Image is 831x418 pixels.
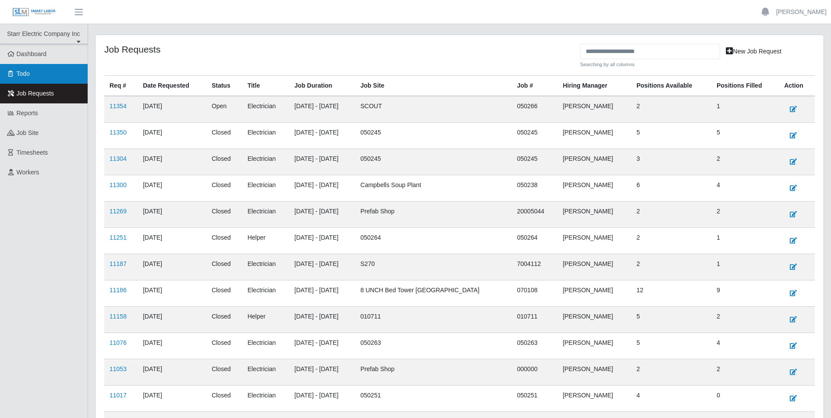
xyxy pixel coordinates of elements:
td: [DATE] [138,149,206,175]
td: 2 [631,96,711,123]
td: 2 [711,359,779,385]
td: Electrician [242,280,289,306]
td: 050238 [512,175,557,201]
td: 050251 [512,385,557,411]
td: [PERSON_NAME] [558,254,631,280]
td: 8 UNCH Bed Tower [GEOGRAPHIC_DATA] [355,280,512,306]
td: Closed [206,385,242,411]
td: 9 [711,280,779,306]
td: 050251 [355,385,512,411]
td: 1 [711,96,779,123]
a: 11017 [110,392,127,399]
td: 050245 [355,122,512,149]
span: Todo [17,70,30,77]
th: Date Requested [138,75,206,96]
img: SLM Logo [12,7,56,17]
td: 5 [631,333,711,359]
td: 010711 [512,306,557,333]
td: [PERSON_NAME] [558,96,631,123]
a: 11304 [110,155,127,162]
td: Closed [206,333,242,359]
td: [DATE] - [DATE] [289,122,355,149]
td: Open [206,96,242,123]
th: job site [355,75,512,96]
td: 6 [631,175,711,201]
td: [PERSON_NAME] [558,333,631,359]
td: [DATE] - [DATE] [289,306,355,333]
td: Closed [206,280,242,306]
a: 11076 [110,339,127,346]
td: Closed [206,306,242,333]
span: Job Requests [17,90,54,97]
td: [DATE] [138,359,206,385]
td: [DATE] [138,175,206,201]
td: [DATE] - [DATE] [289,227,355,254]
td: Helper [242,306,289,333]
td: [PERSON_NAME] [558,280,631,306]
th: Req # [104,75,138,96]
td: Campbells Soup Plant [355,175,512,201]
td: 12 [631,280,711,306]
td: 2 [631,227,711,254]
a: 11158 [110,313,127,320]
a: 11186 [110,287,127,294]
span: Reports [17,110,38,117]
td: 000000 [512,359,557,385]
td: [PERSON_NAME] [558,306,631,333]
td: 2 [711,201,779,227]
th: Title [242,75,289,96]
a: 11354 [110,103,127,110]
td: 050264 [512,227,557,254]
td: Closed [206,359,242,385]
td: 5 [711,122,779,149]
td: Electrician [242,385,289,411]
td: 20005044 [512,201,557,227]
td: Electrician [242,201,289,227]
td: 4 [631,385,711,411]
td: 050264 [355,227,512,254]
td: 050263 [512,333,557,359]
td: [PERSON_NAME] [558,175,631,201]
td: 7004112 [512,254,557,280]
td: Electrician [242,149,289,175]
td: [PERSON_NAME] [558,201,631,227]
td: [DATE] [138,96,206,123]
td: Closed [206,149,242,175]
td: 5 [631,306,711,333]
td: [DATE] - [DATE] [289,201,355,227]
a: 11350 [110,129,127,136]
td: 2 [711,149,779,175]
a: New Job Request [720,44,787,59]
th: Hiring Manager [558,75,631,96]
td: [DATE] - [DATE] [289,254,355,280]
td: 1 [711,254,779,280]
th: Positions Filled [711,75,779,96]
th: Action [779,75,815,96]
td: [DATE] - [DATE] [289,385,355,411]
td: 1 [711,227,779,254]
td: 050266 [512,96,557,123]
td: Closed [206,175,242,201]
td: [PERSON_NAME] [558,385,631,411]
td: Closed [206,201,242,227]
td: [PERSON_NAME] [558,122,631,149]
h4: Job Requests [104,44,573,55]
a: 11187 [110,260,127,267]
td: Closed [206,254,242,280]
td: [DATE] [138,201,206,227]
td: [PERSON_NAME] [558,359,631,385]
td: Closed [206,227,242,254]
td: Electrician [242,175,289,201]
td: [DATE] [138,227,206,254]
td: [DATE] - [DATE] [289,359,355,385]
td: S270 [355,254,512,280]
td: [DATE] - [DATE] [289,149,355,175]
a: 11300 [110,181,127,188]
td: [DATE] - [DATE] [289,333,355,359]
td: 050245 [512,149,557,175]
td: 010711 [355,306,512,333]
th: Job # [512,75,557,96]
td: [DATE] [138,122,206,149]
td: [DATE] [138,254,206,280]
td: [PERSON_NAME] [558,227,631,254]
